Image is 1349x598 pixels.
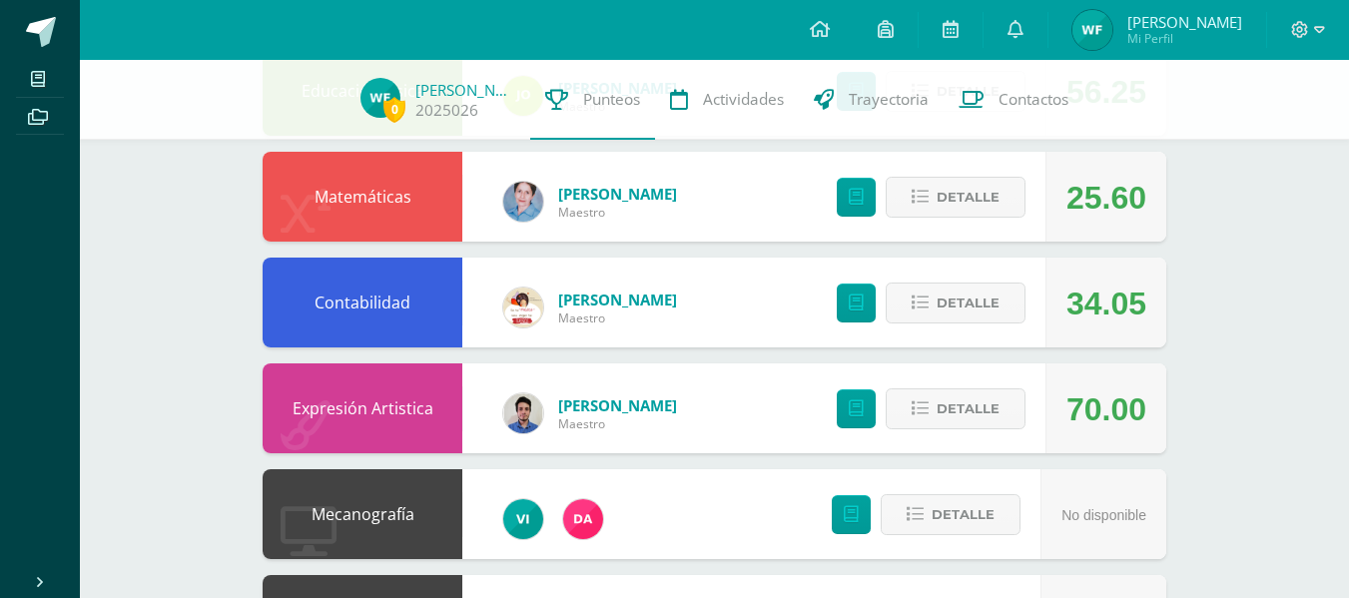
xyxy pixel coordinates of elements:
span: Actividades [703,89,784,110]
a: [PERSON_NAME] [558,290,677,309]
img: 660c97483ab80368cdf9bb905889805c.png [503,499,543,539]
div: 70.00 [1066,364,1146,454]
div: Mecanografía [263,469,462,559]
img: 293bfe3af6686560c4f2a33e1594db2d.png [503,393,543,433]
div: Expresión Artistica [263,363,462,453]
a: [PERSON_NAME] [558,184,677,204]
a: 2025026 [415,100,478,121]
button: Detalle [886,283,1025,323]
button: Detalle [886,388,1025,429]
span: Trayectoria [849,89,929,110]
a: [PERSON_NAME] [415,80,515,100]
img: 7fc3c4835503b9285f8a1afc2c295d5e.png [563,499,603,539]
a: Contactos [944,60,1083,140]
div: Matemáticas [263,152,462,242]
span: Detalle [937,390,1000,427]
a: Actividades [655,60,799,140]
span: Mi Perfil [1127,30,1242,47]
img: 044c0162fa7e0f0b4b3ccbd14fd12260.png [503,182,543,222]
span: Maestro [558,204,677,221]
span: Detalle [937,285,1000,321]
span: 0 [383,97,405,122]
a: Trayectoria [799,60,944,140]
div: 34.05 [1066,259,1146,348]
a: Punteos [530,60,655,140]
a: [PERSON_NAME] [558,395,677,415]
div: Contabilidad [263,258,462,347]
img: 83a63e5e881d2b3cd84822e0c7d080d2.png [360,78,400,118]
span: [PERSON_NAME] [1127,12,1242,32]
img: 83a63e5e881d2b3cd84822e0c7d080d2.png [1072,10,1112,50]
span: Maestro [558,309,677,326]
span: Maestro [558,415,677,432]
span: Detalle [932,496,995,533]
button: Detalle [881,494,1020,535]
span: No disponible [1061,507,1146,523]
span: Punteos [583,89,640,110]
span: Contactos [999,89,1068,110]
img: b72445c9a0edc7b97c5a79956e4ec4a5.png [503,288,543,327]
div: 25.60 [1066,153,1146,243]
button: Detalle [886,177,1025,218]
span: Detalle [937,179,1000,216]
